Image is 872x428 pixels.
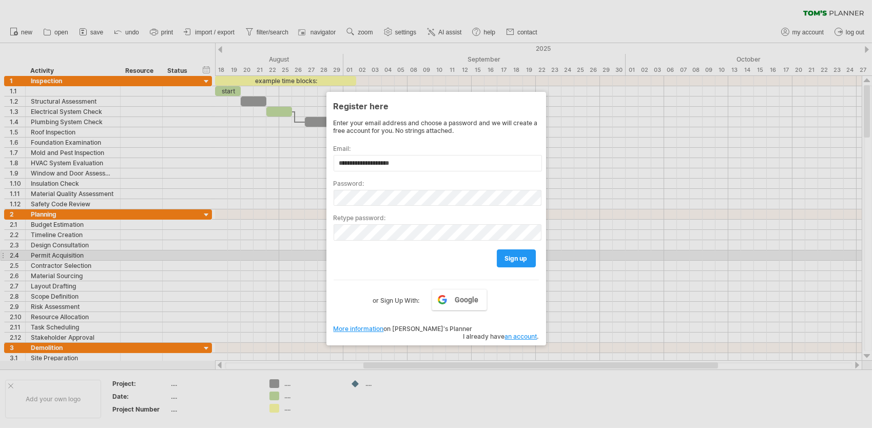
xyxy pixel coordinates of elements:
span: I already have . [463,333,539,340]
span: on [PERSON_NAME]'s Planner [334,325,473,333]
a: More information [334,325,384,333]
a: an account [505,333,537,340]
a: Google [432,289,487,310]
a: sign up [497,249,536,267]
label: Retype password: [334,214,539,222]
label: or Sign Up With: [373,289,419,306]
label: Password: [334,180,539,187]
label: Email: [334,145,539,152]
span: sign up [505,255,528,262]
span: Google [455,296,478,304]
div: Enter your email address and choose a password and we will create a free account for you. No stri... [334,119,539,134]
div: Register here [334,96,539,115]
